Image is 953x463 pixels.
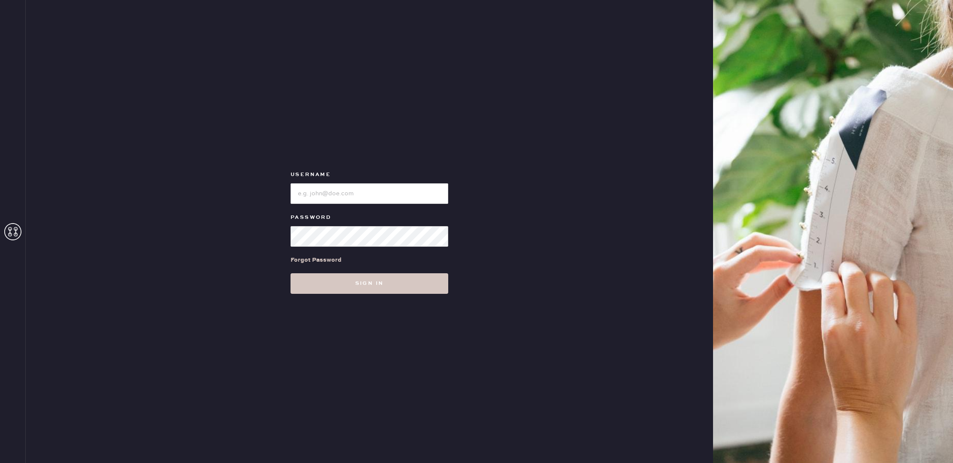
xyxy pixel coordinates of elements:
[291,255,342,265] div: Forgot Password
[291,183,448,204] input: e.g. john@doe.com
[291,273,448,294] button: Sign in
[291,247,342,273] a: Forgot Password
[291,212,448,223] label: Password
[291,170,448,180] label: Username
